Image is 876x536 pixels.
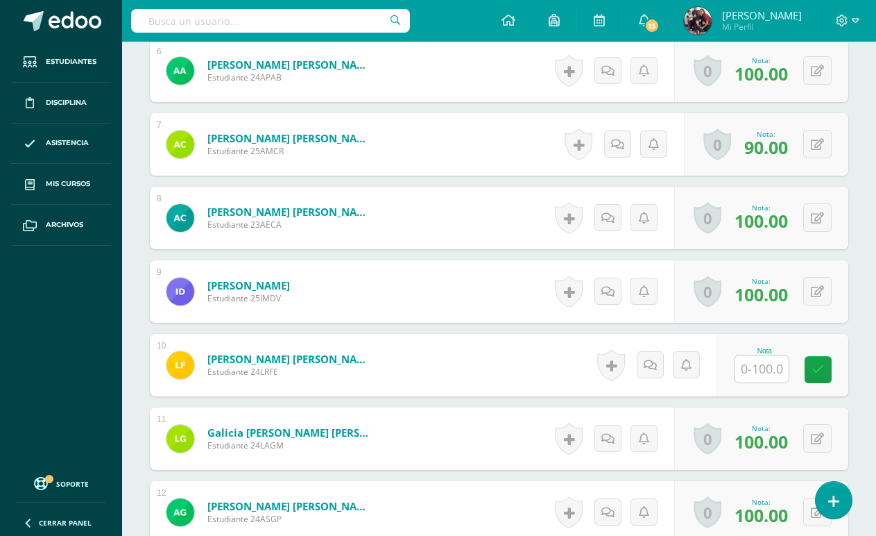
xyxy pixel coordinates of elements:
input: Busca un usuario... [131,9,410,33]
a: Archivos [11,205,111,246]
span: Estudiante 25IMDV [207,292,290,304]
img: f186ad294e2f8fd25bbbdf9fa8fee780.png [166,278,194,305]
a: Soporte [17,474,105,492]
span: 100.00 [735,209,788,233]
a: Mis cursos [11,164,111,205]
a: [PERSON_NAME] [PERSON_NAME] [207,58,374,72]
a: 0 [694,496,721,528]
a: 0 [703,128,731,160]
a: [PERSON_NAME] [PERSON_NAME] [207,205,374,219]
div: Nota: [735,56,788,65]
span: 100.00 [735,62,788,85]
span: Estudiante 24LAGM [207,439,374,451]
div: Nota: [735,276,788,286]
span: 13 [644,18,660,33]
span: 100.00 [735,430,788,453]
a: Disciplina [11,83,111,124]
img: ce2abfa2dfe77cfe3387a09a2ed06012.png [166,57,194,85]
input: 0-100.0 [735,355,789,383]
img: ae4209838951126be5fd1225d94db073.png [166,204,194,232]
span: Estudiante 25AMCR [207,145,374,157]
span: Estudiante 24ASGP [207,513,374,525]
a: Asistencia [11,124,111,165]
span: Disciplina [46,97,87,108]
span: [PERSON_NAME] [722,8,802,22]
div: Nota [734,347,795,355]
span: Soporte [56,479,89,489]
span: Estudiante 24LRFE [207,366,374,378]
a: [PERSON_NAME] [PERSON_NAME] [207,131,374,145]
a: 0 [694,55,721,87]
img: 6132949d200d72b9827f003bae35e2f8.png [166,131,194,158]
img: 35060699da2353f239cc2850f613368f.png [166,499,194,526]
a: 0 [694,423,721,455]
span: 90.00 [744,135,788,159]
span: 100.00 [735,503,788,527]
span: Estudiante 24APAB [207,72,374,83]
div: Nota: [735,497,788,507]
img: 67a731daabe3acc6bc5d41e23e7bf920.png [684,7,712,35]
span: Mis cursos [46,178,90,190]
span: Cerrar panel [39,518,92,528]
span: 100.00 [735,283,788,306]
a: Estudiantes [11,42,111,83]
span: Mi Perfil [722,21,802,33]
a: 0 [694,202,721,234]
div: Nota: [735,424,788,433]
div: Nota: [735,203,788,212]
img: 24467195f9a9793dca3cf8d8372e0382.png [166,425,194,453]
a: [PERSON_NAME] [PERSON_NAME] [207,352,374,366]
a: [PERSON_NAME] [PERSON_NAME] [207,499,374,513]
span: Archivos [46,219,83,231]
a: [PERSON_NAME] [207,278,290,292]
a: 0 [694,276,721,308]
div: Nota: [744,129,788,139]
img: a9ed16e8605e59b28c1f3ab2b4868cc1.png [166,351,194,379]
span: Estudiantes [46,56,96,67]
span: Asistencia [46,137,89,149]
a: Galicia [PERSON_NAME] [PERSON_NAME] [207,426,374,439]
span: Estudiante 23AECA [207,219,374,231]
